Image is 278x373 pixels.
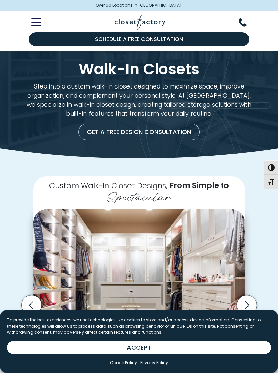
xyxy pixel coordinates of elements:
[29,32,249,46] a: Schedule a Free Consultation
[115,15,165,30] img: Closet Factory Logo
[49,180,167,191] span: Custom Walk-In Closet Designs,
[23,18,41,26] button: Toggle Mobile Menu
[96,2,183,8] span: Over 60 Locations in [GEOGRAPHIC_DATA]!
[7,341,271,354] button: ACCEPT
[264,175,278,189] button: Toggle Font size
[19,293,44,317] button: Previous slide
[239,18,255,27] button: Phone Number
[7,317,271,335] p: To provide the best experiences, we use technologies like cookies to store and/or access device i...
[23,82,255,118] p: Step into a custom walk-in closet designed to maximize space, improve organization, and complemen...
[264,160,278,175] button: Toggle High Contrast
[78,124,200,140] a: Get a Free Design Consultation
[23,61,255,77] h1: Walk-In Closets
[170,180,229,191] span: From Simple to
[140,360,168,366] a: Privacy Policy
[110,360,137,366] a: Cookie Policy
[235,293,259,317] button: Next slide
[106,186,172,205] span: Spectacular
